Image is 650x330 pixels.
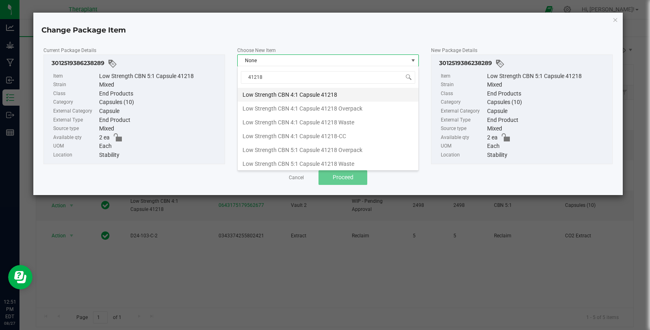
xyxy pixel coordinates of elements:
[441,142,485,151] label: UOM
[238,129,418,143] li: Low Strength CBN 4:1 Capsule 41218-CC
[99,89,221,98] div: End Products
[53,116,98,125] label: External Type
[99,133,110,142] span: 2 ea
[53,133,98,142] label: Available qty
[52,59,221,69] div: 3012519386238289
[441,124,485,133] label: Source type
[238,55,408,66] span: None
[99,72,221,81] div: Low Strength CBN 5:1 Capsule 41218
[441,151,485,160] label: Location
[43,48,96,53] span: Current Package Details
[53,72,98,81] label: Item
[99,124,221,133] div: Mixed
[99,142,221,151] div: Each
[99,151,221,160] div: Stability
[238,88,418,102] li: Low Strength CBN 4:1 Capsule 41218
[439,59,608,69] div: 3012519386238289
[441,89,485,98] label: Class
[441,107,485,116] label: External Category
[8,265,32,289] iframe: Resource center
[487,124,609,133] div: Mixed
[53,124,98,133] label: Source type
[318,170,367,185] button: Proceed
[53,89,98,98] label: Class
[441,116,485,125] label: External Type
[487,142,609,151] div: Each
[487,89,609,98] div: End Products
[487,151,609,160] div: Stability
[99,107,221,116] div: Capsule
[237,48,276,53] span: Choose New Item
[487,72,609,81] div: Low Strength CBN 5:1 Capsule 41218
[53,80,98,89] label: Strain
[487,133,498,142] span: 2 ea
[487,116,609,125] div: End Product
[487,98,609,107] div: Capsules (10)
[53,151,98,160] label: Location
[53,107,98,116] label: External Category
[41,25,615,36] h4: Change Package Item
[53,98,98,107] label: Category
[441,72,485,81] label: Item
[53,142,98,151] label: UOM
[441,133,485,142] label: Available qty
[238,143,418,157] li: Low Strength CBN 5:1 Capsule 41218 Overpack
[487,107,609,116] div: Capsule
[238,157,418,171] li: Low Strength CBN 5:1 Capsule 41218 Waste
[487,80,609,89] div: Mixed
[289,174,304,181] a: Cancel
[431,48,477,53] span: New Package Details
[99,98,221,107] div: Capsules (10)
[333,174,353,180] span: Proceed
[99,116,221,125] div: End Product
[238,115,418,129] li: Low Strength CBN 4:1 Capsule 41218 Waste
[441,98,485,107] label: Category
[238,102,418,115] li: Low Strength CBN 4:1 Capsule 41218 Overpack
[99,80,221,89] div: Mixed
[441,80,485,89] label: Strain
